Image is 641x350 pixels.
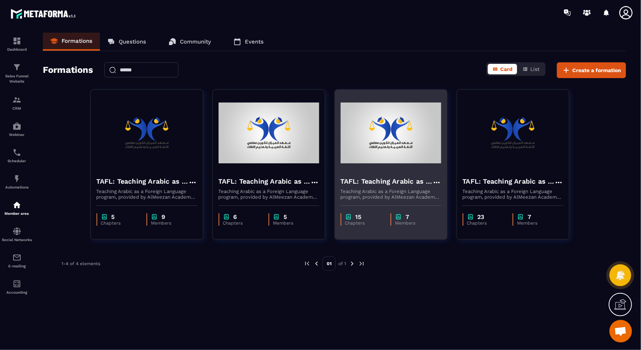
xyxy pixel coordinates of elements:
[12,148,21,157] img: scheduler
[43,62,93,78] h2: Formations
[463,189,563,200] p: Teaching Arabic as a Foreign Language program, provided by AlMeezan Academy in the [GEOGRAPHIC_DATA]
[338,261,346,267] p: of 1
[97,176,188,187] h4: TAFL: Teaching Arabic as a Foreign Language program - august
[151,220,190,226] p: Members
[11,7,78,21] img: logo
[213,89,335,249] a: formation-backgroundTAFL: Teaching Arabic as a Foreign Language program - julyTeaching Arabic as ...
[12,63,21,72] img: formation
[2,247,32,274] a: emailemailE-mailing
[395,220,434,226] p: Members
[500,66,513,72] span: Card
[43,33,100,51] a: Formations
[530,66,540,72] span: List
[395,213,402,220] img: chapter
[161,213,165,220] p: 9
[12,227,21,236] img: social-network
[518,64,544,74] button: List
[97,189,197,200] p: Teaching Arabic as a Foreign Language program, provided by AlMeezan Academy in the [GEOGRAPHIC_DATA]
[358,260,365,267] img: next
[284,213,287,220] p: 5
[304,260,311,267] img: prev
[273,220,312,226] p: Members
[406,213,409,220] p: 7
[101,220,139,226] p: Chapters
[517,220,556,226] p: Members
[467,213,474,220] img: chapter
[488,64,517,74] button: Card
[2,274,32,300] a: accountantaccountantAccounting
[223,213,230,220] img: chapter
[2,47,32,51] p: Dashboard
[341,189,441,200] p: Teaching Arabic as a Foreign Language program, provided by AlMeezan Academy in the [GEOGRAPHIC_DATA]
[223,220,261,226] p: Chapters
[457,89,579,249] a: formation-backgroundTAFL: Teaching Arabic as a Foreign Language programTeaching Arabic as a Forei...
[2,290,32,294] p: Accounting
[2,264,32,268] p: E-mailing
[2,106,32,110] p: CRM
[12,201,21,210] img: automations
[2,57,32,90] a: formationformationSales Funnel Website
[12,95,21,104] img: formation
[528,213,531,220] p: 7
[609,320,632,342] div: Ouvrir le chat
[313,260,320,267] img: prev
[349,260,356,267] img: next
[2,169,32,195] a: automationsautomationsAutomations
[2,31,32,57] a: formationformationDashboard
[97,95,197,170] img: formation-background
[2,159,32,163] p: Scheduler
[467,220,505,226] p: Chapters
[2,133,32,137] p: Webinar
[356,213,362,220] p: 15
[62,38,92,44] p: Formations
[12,36,21,45] img: formation
[2,116,32,142] a: automationsautomationsWebinar
[345,213,352,220] img: chapter
[572,66,621,74] span: Create a formation
[2,74,32,84] p: Sales Funnel Website
[2,221,32,247] a: social-networksocial-networkSocial Networks
[345,220,383,226] p: Chapters
[180,38,211,45] p: Community
[12,253,21,262] img: email
[100,33,154,51] a: Questions
[2,238,32,242] p: Social Networks
[90,89,213,249] a: formation-backgroundTAFL: Teaching Arabic as a Foreign Language program - augustTeaching Arabic a...
[112,213,115,220] p: 5
[2,185,32,189] p: Automations
[219,189,319,200] p: Teaching Arabic as a Foreign Language program, provided by AlMeezan Academy in the [GEOGRAPHIC_DATA]
[219,176,310,187] h4: TAFL: Teaching Arabic as a Foreign Language program - july
[119,38,146,45] p: Questions
[226,33,271,51] a: Events
[2,211,32,216] p: Member area
[2,90,32,116] a: formationformationCRM
[517,213,524,220] img: chapter
[219,95,319,170] img: formation-background
[12,122,21,131] img: automations
[478,213,484,220] p: 23
[2,195,32,221] a: automationsautomationsMember area
[161,33,219,51] a: Community
[557,62,626,78] button: Create a formation
[12,174,21,183] img: automations
[463,95,563,170] img: formation-background
[273,213,280,220] img: chapter
[234,213,237,220] p: 6
[101,213,108,220] img: chapter
[12,279,21,288] img: accountant
[323,256,336,271] p: 01
[463,176,554,187] h4: TAFL: Teaching Arabic as a Foreign Language program
[151,213,158,220] img: chapter
[341,95,441,170] img: formation-background
[2,142,32,169] a: schedulerschedulerScheduler
[245,38,264,45] p: Events
[335,89,457,249] a: formation-backgroundTAFL: Teaching Arabic as a Foreign Language program - JuneTeaching Arabic as ...
[341,176,432,187] h4: TAFL: Teaching Arabic as a Foreign Language program - June
[62,261,100,266] p: 1-4 of 4 elements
